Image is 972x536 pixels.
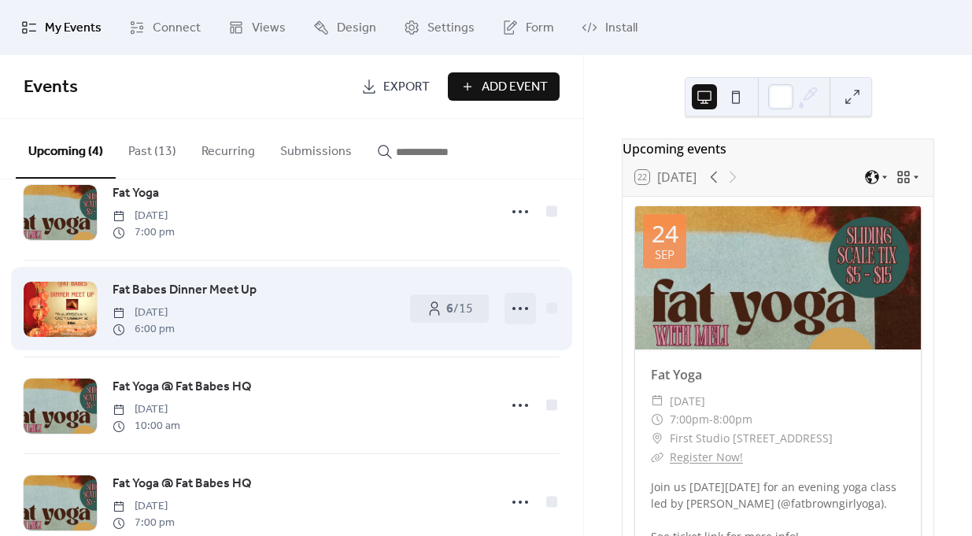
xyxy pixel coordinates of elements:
[526,19,554,38] span: Form
[113,498,175,515] span: [DATE]
[651,448,663,467] div: ​
[113,475,252,493] span: Fat Yoga @ Fat Babes HQ
[651,366,702,383] a: Fat Yoga
[670,449,743,464] a: Register Now!
[713,410,752,429] span: 8:00pm
[446,297,453,321] b: 6
[651,410,663,429] div: ​
[113,184,159,203] span: Fat Yoga
[655,249,674,261] div: Sep
[16,119,116,179] button: Upcoming (4)
[113,377,252,397] a: Fat Yoga @ Fat Babes HQ
[252,19,286,38] span: Views
[113,224,175,241] span: 7:00 pm
[392,6,486,49] a: Settings
[670,410,709,429] span: 7:00pm
[216,6,298,49] a: Views
[652,222,678,246] div: 24
[482,78,548,97] span: Add Event
[383,78,430,97] span: Export
[349,72,442,101] a: Export
[113,474,252,494] a: Fat Yoga @ Fat Babes HQ
[651,429,663,448] div: ​
[490,6,566,49] a: Form
[113,183,159,204] a: Fat Yoga
[113,305,175,321] span: [DATE]
[113,378,252,397] span: Fat Yoga @ Fat Babes HQ
[427,19,475,38] span: Settings
[337,19,376,38] span: Design
[301,6,388,49] a: Design
[116,119,189,177] button: Past (13)
[113,418,180,434] span: 10:00 am
[446,300,473,319] span: / 15
[153,19,201,38] span: Connect
[623,139,933,158] div: Upcoming events
[670,392,705,411] span: [DATE]
[45,19,102,38] span: My Events
[605,19,638,38] span: Install
[410,294,489,323] a: 6/15
[113,208,175,224] span: [DATE]
[670,429,833,448] span: First Studio [STREET_ADDRESS]
[24,70,78,105] span: Events
[113,281,257,300] span: Fat Babes Dinner Meet Up
[113,401,180,418] span: [DATE]
[117,6,213,49] a: Connect
[268,119,364,177] button: Submissions
[9,6,113,49] a: My Events
[651,392,663,411] div: ​
[709,410,713,429] span: -
[113,321,175,338] span: 6:00 pm
[189,119,268,177] button: Recurring
[113,280,257,301] a: Fat Babes Dinner Meet Up
[448,72,560,101] button: Add Event
[570,6,649,49] a: Install
[113,515,175,531] span: 7:00 pm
